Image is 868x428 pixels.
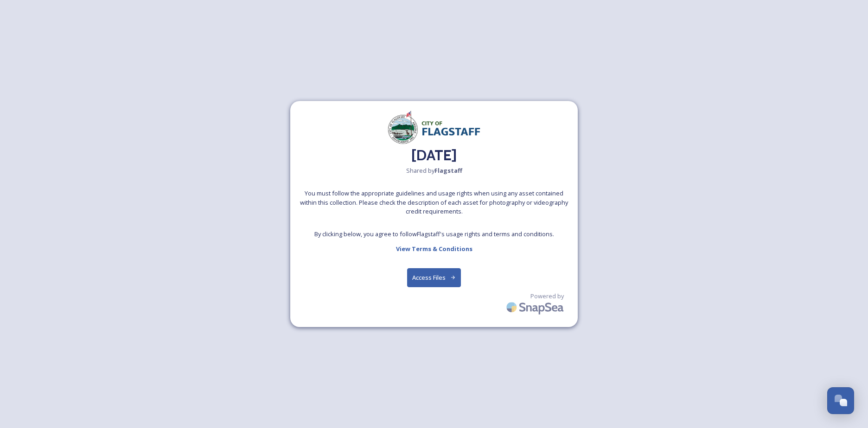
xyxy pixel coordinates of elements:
[314,230,554,239] span: By clicking below, you agree to follow Flagstaff 's usage rights and terms and conditions.
[407,268,461,287] button: Access Files
[396,245,472,253] strong: View Terms & Conditions
[396,243,472,254] a: View Terms & Conditions
[504,296,568,318] img: SnapSea Logo
[411,144,457,166] h2: [DATE]
[406,166,462,175] span: Shared by
[530,292,564,301] span: Powered by
[388,110,480,145] img: Document.png
[827,387,854,414] button: Open Chat
[434,166,462,175] strong: Flagstaff
[300,189,568,216] span: You must follow the appropriate guidelines and usage rights when using any asset contained within...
